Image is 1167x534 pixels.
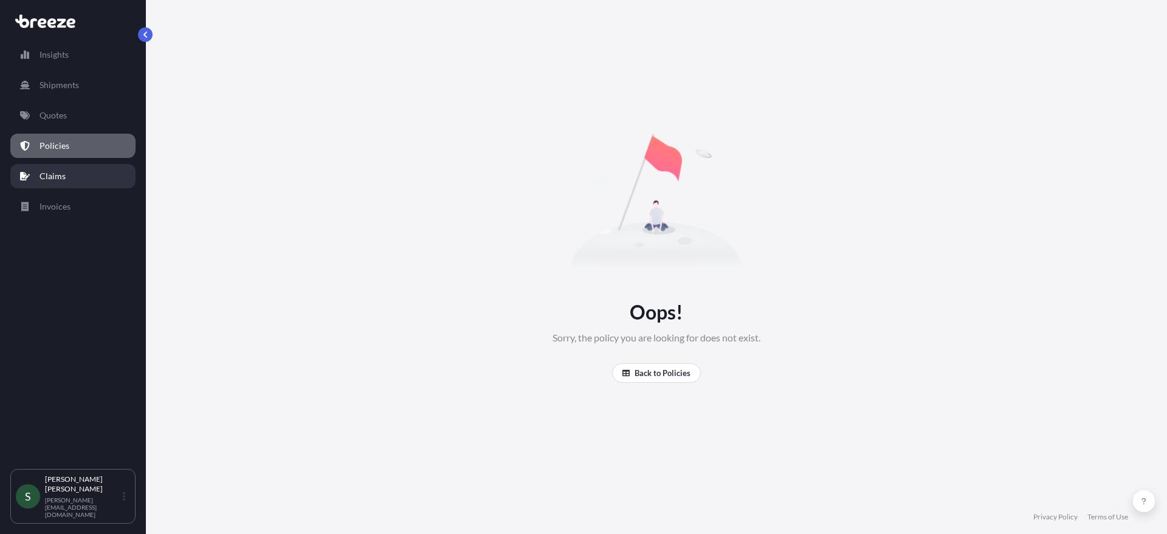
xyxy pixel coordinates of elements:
p: Back to Policies [635,367,690,379]
span: S [25,490,31,502]
p: Policies [40,140,69,152]
p: Quotes [40,109,67,122]
a: Terms of Use [1087,512,1128,522]
p: Invoices [40,200,71,213]
a: Quotes [10,103,136,128]
a: Privacy Policy [1033,512,1078,522]
a: Policies [10,134,136,158]
p: Claims [40,170,66,182]
p: [PERSON_NAME][EMAIL_ADDRESS][DOMAIN_NAME] [45,496,120,518]
a: Insights [10,43,136,67]
p: Oops! [553,298,760,327]
p: Shipments [40,79,79,91]
a: Claims [10,164,136,188]
button: Back to Policies [612,363,701,383]
a: Shipments [10,73,136,97]
p: [PERSON_NAME] [PERSON_NAME] [45,474,120,494]
a: Invoices [10,194,136,219]
p: Insights [40,49,69,61]
p: Sorry, the policy you are looking for does not exist. [553,332,760,344]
